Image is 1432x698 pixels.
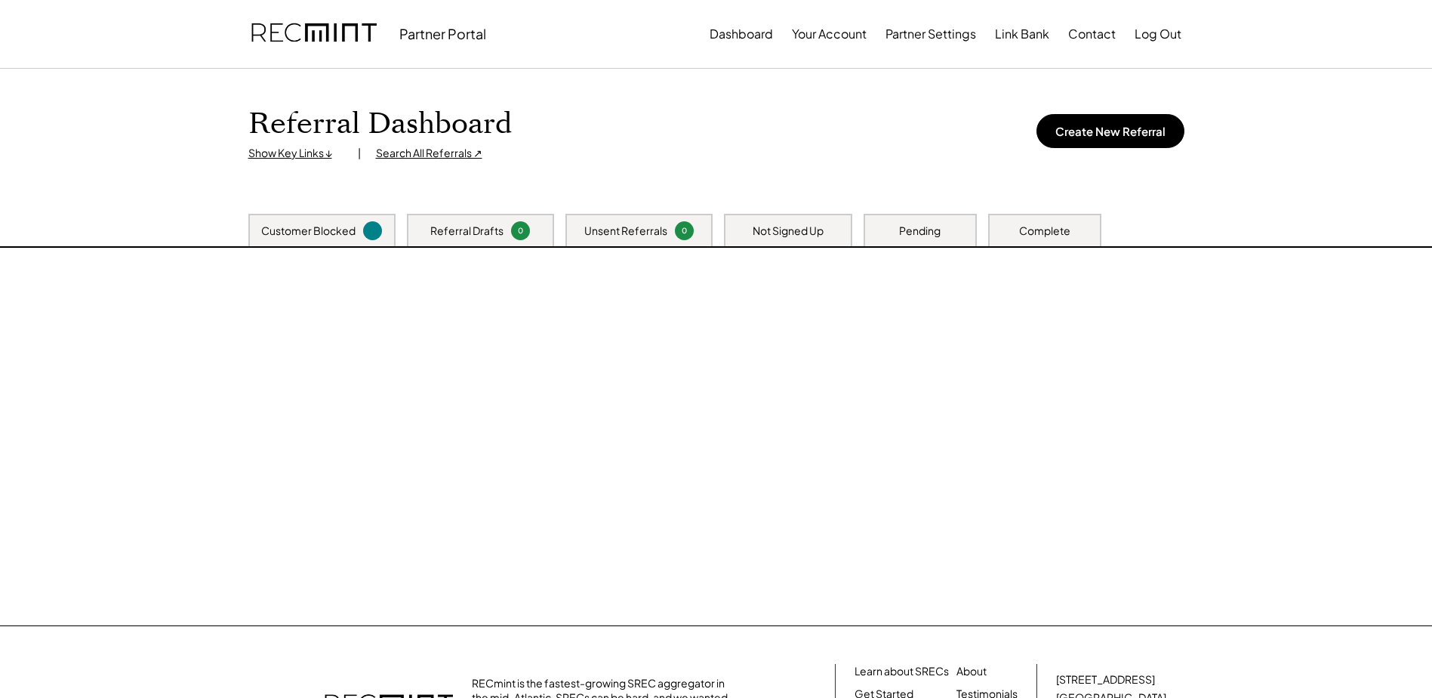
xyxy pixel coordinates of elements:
div: | [358,146,361,161]
div: Pending [899,224,941,239]
button: Contact [1068,19,1116,49]
div: Show Key Links ↓ [248,146,343,161]
div: 0 [677,225,691,236]
button: Link Bank [995,19,1049,49]
button: Create New Referral [1036,114,1184,148]
div: 0 [513,225,528,236]
button: Your Account [792,19,867,49]
div: [STREET_ADDRESS] [1056,672,1155,687]
a: Learn about SRECs [855,664,949,679]
div: Unsent Referrals [584,224,667,239]
div: Not Signed Up [753,224,824,239]
div: Complete [1019,224,1070,239]
h1: Referral Dashboard [248,107,512,142]
div: Partner Portal [399,25,486,42]
button: Log Out [1135,19,1181,49]
img: recmint-logotype%403x.png [251,8,377,60]
button: Partner Settings [885,19,976,49]
a: About [956,664,987,679]
div: Customer Blocked [261,224,356,239]
button: Dashboard [710,19,773,49]
div: Referral Drafts [430,224,504,239]
div: Search All Referrals ↗ [376,146,482,161]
